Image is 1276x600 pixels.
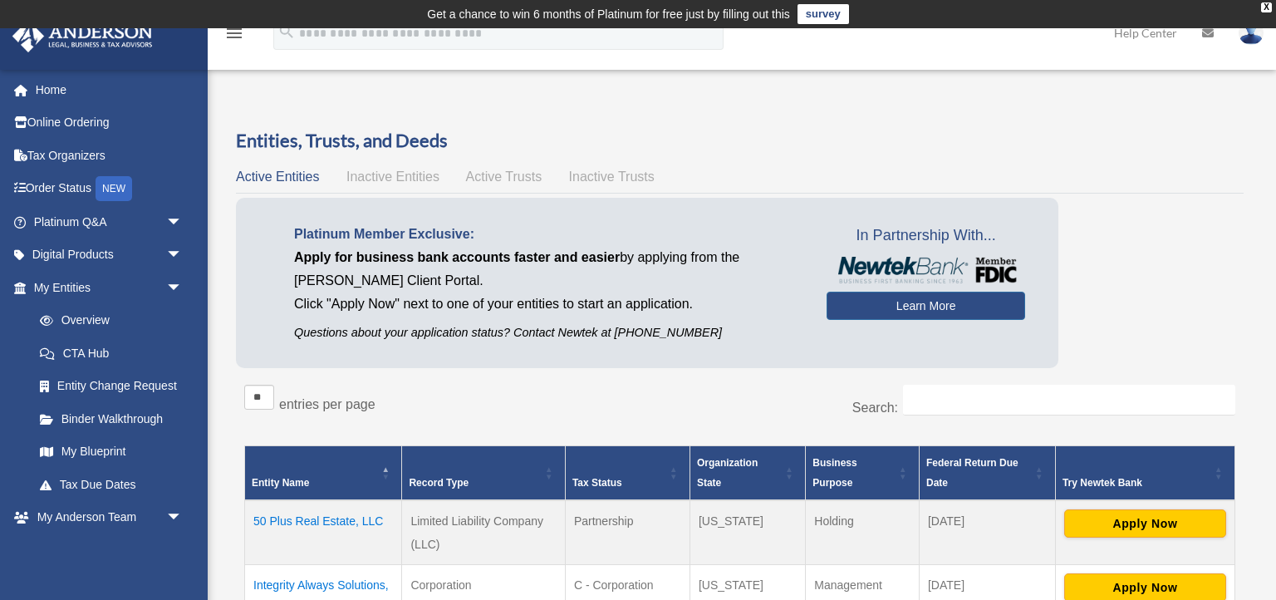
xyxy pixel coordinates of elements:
p: Click "Apply Now" next to one of your entities to start an application. [294,293,802,316]
span: arrow_drop_down [166,501,199,535]
div: Try Newtek Bank [1063,473,1210,493]
a: Digital Productsarrow_drop_down [12,239,208,272]
a: Online Ordering [12,106,208,140]
p: Questions about your application status? Contact Newtek at [PHONE_NUMBER] [294,322,802,343]
a: Entity Change Request [23,370,199,403]
span: Tax Status [572,477,622,489]
th: Tax Status: Activate to sort [565,446,690,501]
a: My Documentsarrow_drop_down [12,534,208,567]
span: arrow_drop_down [166,239,199,273]
p: Platinum Member Exclusive: [294,223,802,246]
td: 50 Plus Real Estate, LLC [245,500,402,565]
a: Tax Due Dates [23,468,199,501]
span: Inactive Trusts [569,170,655,184]
a: Tax Organizers [12,139,208,172]
label: entries per page [279,397,375,411]
span: Active Trusts [466,170,542,184]
h3: Entities, Trusts, and Deeds [236,128,1244,154]
td: Partnership [565,500,690,565]
label: Search: [852,401,898,415]
th: Entity Name: Activate to invert sorting [245,446,402,501]
a: menu [224,29,244,43]
span: Record Type [409,477,469,489]
a: Order StatusNEW [12,172,208,206]
th: Federal Return Due Date: Activate to sort [919,446,1055,501]
span: Entity Name [252,477,309,489]
a: My Blueprint [23,435,199,469]
img: User Pic [1239,21,1264,45]
span: In Partnership With... [827,223,1025,249]
span: Business Purpose [812,457,856,489]
i: menu [224,23,244,43]
div: NEW [96,176,132,201]
th: Organization State: Activate to sort [690,446,805,501]
th: Try Newtek Bank : Activate to sort [1055,446,1234,501]
p: by applying from the [PERSON_NAME] Client Portal. [294,246,802,293]
span: arrow_drop_down [166,534,199,568]
a: Home [12,73,208,106]
span: Organization State [697,457,758,489]
a: Learn More [827,292,1025,320]
span: arrow_drop_down [166,271,199,305]
a: My Entitiesarrow_drop_down [12,271,199,304]
td: Limited Liability Company (LLC) [402,500,565,565]
a: Platinum Q&Aarrow_drop_down [12,205,208,239]
td: [DATE] [919,500,1055,565]
img: Anderson Advisors Platinum Portal [7,20,158,52]
span: Federal Return Due Date [926,457,1018,489]
a: Overview [23,304,191,337]
span: Active Entities [236,170,319,184]
td: [US_STATE] [690,500,805,565]
a: Binder Walkthrough [23,402,199,435]
div: close [1261,2,1272,12]
i: search [277,22,296,41]
span: Apply for business bank accounts faster and easier [294,250,620,264]
a: CTA Hub [23,337,199,370]
td: Holding [806,500,920,565]
img: NewtekBankLogoSM.png [835,257,1017,283]
button: Apply Now [1064,509,1226,538]
th: Business Purpose: Activate to sort [806,446,920,501]
span: Inactive Entities [346,170,439,184]
th: Record Type: Activate to sort [402,446,565,501]
span: arrow_drop_down [166,205,199,239]
div: Get a chance to win 6 months of Platinum for free just by filling out this [427,4,790,24]
a: My Anderson Teamarrow_drop_down [12,501,208,534]
a: survey [797,4,849,24]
